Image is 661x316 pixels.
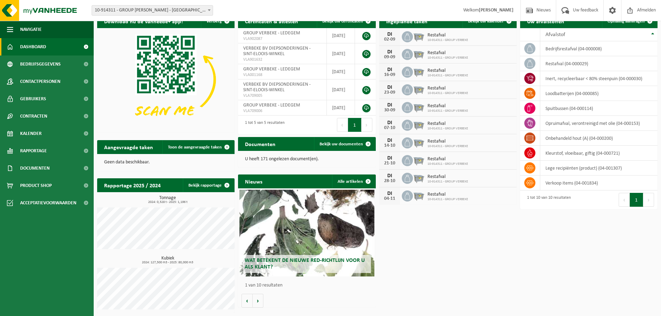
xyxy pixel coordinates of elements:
span: 2024: 0,328 t - 2025: 1,196 t [101,200,235,204]
span: Toon de aangevraagde taken [168,145,222,150]
span: VERBEKE BV DIEPSONDERINGEN - SINT-ELOOIS-WINKEL [243,46,311,57]
span: 10-914311 - GROUP VERBEKE [427,56,468,60]
span: 10-914311 - GROUP VERBEKE [427,197,468,202]
span: Restafval [427,50,468,56]
td: inert, recycleerbaar < 80% steenpuin (04-000030) [540,71,658,86]
a: Bekijk uw certificaten [317,14,375,28]
div: 04-11 [383,196,397,201]
button: 1 [630,193,643,207]
span: Gebruikers [20,90,46,108]
img: WB-2500-GAL-GY-01 [413,154,425,166]
span: Documenten [20,160,50,177]
img: WB-2500-GAL-GY-01 [413,189,425,201]
span: 10-914311 - GROUP VERBEKE [427,38,468,42]
button: 1 [348,118,362,132]
span: Restafval [427,139,468,144]
div: 30-09 [383,108,397,113]
span: Restafval [427,174,468,180]
span: Restafval [427,192,468,197]
img: WB-2500-GAL-GY-01 [413,101,425,113]
div: 23-09 [383,90,397,95]
td: [DATE] [327,43,355,64]
img: WB-2500-GAL-GY-01 [413,119,425,130]
td: kleurstof, vloeibaar, giftig (04-000721) [540,146,658,161]
span: Bekijk uw documenten [320,142,363,146]
span: Verberg [206,19,222,24]
h2: Nieuws [238,174,269,188]
div: DI [383,102,397,108]
img: Download de VHEPlus App [97,28,235,131]
div: DI [383,138,397,143]
span: Wat betekent de nieuwe RED-richtlijn voor u als klant? [245,258,365,270]
span: Rapportage [20,142,47,160]
a: Wat betekent de nieuwe RED-richtlijn voor u als klant? [239,190,374,276]
td: bedrijfsrestafval (04-000008) [540,41,658,56]
div: 21-10 [383,161,397,166]
span: 10-914311 - GROUP VERBEKE - LEDEGEM [92,6,213,15]
td: [DATE] [327,64,355,79]
p: U heeft 171 ongelezen document(en). [245,157,368,162]
span: 10-914311 - GROUP VERBEKE [427,109,468,113]
td: verkoop items (04-001834) [540,176,658,190]
button: Next [362,118,372,132]
span: Contactpersonen [20,73,60,90]
div: 07-10 [383,126,397,130]
img: WB-2500-GAL-GY-01 [413,48,425,60]
img: WB-2500-GAL-GY-01 [413,136,425,148]
h2: Aangevraagde taken [97,140,160,154]
span: Bekijk uw certificaten [322,19,363,24]
h2: Documenten [238,137,282,151]
td: onbehandeld hout (A) (04-000200) [540,131,658,146]
td: loodbatterijen (04-000085) [540,86,658,101]
td: [DATE] [327,28,355,43]
div: DI [383,191,397,196]
span: Restafval [427,103,468,109]
h2: Rapportage 2025 / 2024 [97,178,168,192]
span: VLA709005 [243,93,321,99]
span: 10-914311 - GROUP VERBEKE [427,162,468,166]
strong: [PERSON_NAME] [479,8,514,13]
span: 10-914311 - GROUP VERBEKE [427,180,468,184]
span: Restafval [427,86,468,91]
span: GROUP VERBEKE - LEDEGEM [243,103,300,108]
td: spuitbussen (04-000114) [540,101,658,116]
div: 09-09 [383,55,397,60]
div: DI [383,120,397,126]
div: 1 tot 5 van 5 resultaten [241,117,285,133]
span: Ophaling aanvragen [608,19,645,24]
a: Alle artikelen [332,174,375,188]
div: 28-10 [383,179,397,183]
div: DI [383,155,397,161]
span: Afvalstof [545,32,565,37]
img: WB-2500-GAL-GY-01 [413,66,425,77]
div: DI [383,85,397,90]
p: 1 van 10 resultaten [245,283,372,288]
span: Restafval [427,33,468,38]
button: Next [643,193,654,207]
span: 10-914311 - GROUP VERBEKE - LEDEGEM [92,5,213,16]
img: WB-2500-GAL-GY-01 [413,172,425,183]
button: Volgende [253,294,263,308]
button: Vorige [241,294,253,308]
a: Ophaling aanvragen [602,14,657,28]
td: restafval (04-000029) [540,56,658,71]
td: [DATE] [327,100,355,116]
div: 14-10 [383,143,397,148]
span: VERBEKE BV DIEPSONDERINGEN - SINT-ELOOIS-WINKEL [243,82,311,93]
span: VLA001168 [243,72,321,78]
span: GROUP VERBEKE - LEDEGEM [243,67,300,72]
span: Bekijk uw kalender [468,19,504,24]
button: Verberg [201,14,234,28]
span: Dashboard [20,38,46,55]
td: [DATE] [327,79,355,100]
div: DI [383,32,397,37]
img: WB-2500-GAL-GY-01 [413,30,425,42]
span: Kalender [20,125,42,142]
span: 10-914311 - GROUP VERBEKE [427,91,468,95]
span: Navigatie [20,21,42,38]
div: 16-09 [383,72,397,77]
span: Contracten [20,108,47,125]
span: Restafval [427,121,468,127]
a: Bekijk rapportage [183,178,234,192]
span: Product Shop [20,177,52,194]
